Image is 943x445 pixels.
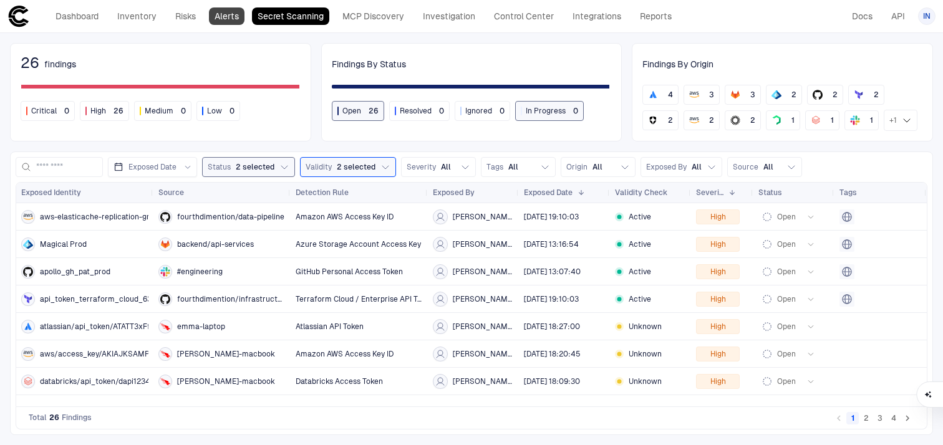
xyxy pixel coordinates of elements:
[524,188,573,198] span: Exposed Date
[710,267,726,277] span: High
[918,7,936,25] button: IN
[296,188,349,198] span: Detection Rule
[709,115,714,125] span: 2
[177,239,254,249] span: backend/api-services
[730,90,740,100] div: Gitlab
[177,322,225,332] span: emma-laptop
[758,209,816,224] button: Open
[230,106,235,116] span: 0
[296,322,364,332] span: Atlassian API Token
[777,267,796,277] span: Open
[453,294,514,304] span: [PERSON_NAME]
[710,376,726,386] span: High
[524,267,581,277] div: 30.8.2025 10:07:40 (GMT+00:00 UTC)
[145,106,173,116] span: Medium
[629,376,662,386] span: Unknown
[181,106,186,116] span: 0
[300,157,396,177] button: Validity2 selected
[777,322,796,332] span: Open
[202,157,295,177] button: Status2 selected
[524,349,581,359] div: 25.8.2025 15:20:45 (GMT+00:00 UTC)
[160,239,170,249] div: Gitlab
[709,90,714,100] span: 3
[642,59,713,70] span: Findings By Origin
[668,115,673,125] span: 2
[777,349,796,359] span: Open
[524,239,579,249] div: 31.8.2025 10:16:54 (GMT+00:00 UTC)
[488,7,559,25] a: Control Center
[196,101,240,121] button: Low0
[758,237,816,252] button: Open
[642,85,679,105] button: Atlassian4
[854,90,864,100] div: Terraform Cloud
[407,162,436,172] span: Severity
[725,110,761,130] button: Okta2
[641,157,722,177] button: Exposed ByAll
[465,106,492,116] span: Ignored
[811,115,821,125] div: Databricks
[80,101,129,121] button: High26
[439,106,444,116] span: 0
[23,376,33,386] div: Databricks
[696,188,723,198] span: Severity
[524,294,579,304] span: [DATE] 19:10:03
[453,212,514,222] span: [PERSON_NAME]
[524,267,581,277] span: [DATE] 13:07:40
[50,7,104,25] a: Dashboard
[296,267,403,277] span: GitHub Personal Access Token
[846,7,878,25] a: Docs
[208,162,231,172] span: Status
[23,239,33,249] div: Entra ID
[40,349,198,359] span: aws/access_key/AKIAJKSAMPLE3EXAMPLE
[401,157,476,177] button: SeverityAll
[524,322,580,332] span: [DATE] 18:27:00
[337,162,375,172] span: 2 selected
[296,239,421,249] span: Azure Storage Account Access Key
[486,162,503,172] span: Tags
[128,162,177,172] span: Exposed Date
[766,110,800,130] button: New Relic1
[689,90,699,100] div: AWS
[64,106,69,116] span: 0
[668,90,673,100] span: 4
[839,292,854,307] div: Public
[177,349,275,359] span: [PERSON_NAME]-macbook
[160,322,170,332] div: Crowdstrike
[805,110,839,130] button: Databricks1
[771,115,781,125] div: New Relic
[177,212,284,222] span: fourthdimention/data-pipeline
[692,162,702,172] span: All
[710,322,726,332] span: High
[733,162,758,172] span: Source
[524,294,579,304] div: 28.8.2025 16:10:03 (GMT+00:00 UTC)
[369,106,379,116] span: 26
[306,162,332,172] span: Validity
[566,162,588,172] span: Origin
[453,349,514,359] span: [PERSON_NAME]
[710,349,726,359] span: High
[31,106,57,116] span: Critical
[850,115,860,125] div: Slack
[160,212,170,222] div: GitHub
[750,115,755,125] span: 2
[763,162,773,172] span: All
[889,115,897,125] span: + 1
[526,106,566,116] span: In Progress
[648,90,658,100] div: Atlassian
[886,7,911,25] a: API
[839,209,854,224] div: Public
[831,115,834,125] span: 1
[160,267,170,277] div: Slack
[870,115,873,125] span: 1
[112,7,162,25] a: Inventory
[791,115,795,125] span: 1
[634,7,677,25] a: Reports
[296,212,394,222] span: Amazon AWS Access Key ID
[689,115,699,125] div: AWS
[40,376,160,386] span: databricks/api_token/dapi123456
[21,188,81,198] span: Exposed Identity
[874,412,886,424] button: Go to page 3
[23,212,33,222] div: AWS
[332,59,406,70] span: Findings By Status
[684,85,720,105] button: AWS3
